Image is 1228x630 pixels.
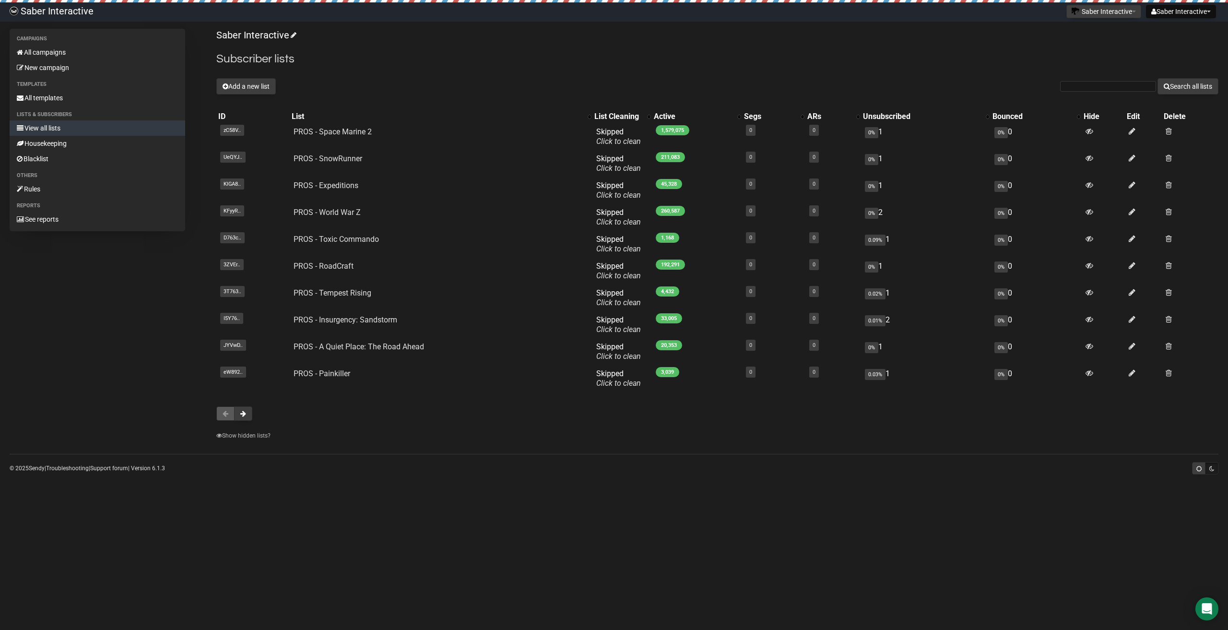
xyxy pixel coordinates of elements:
span: 0% [994,127,1008,138]
a: Sendy [29,465,45,472]
span: Skipped [596,235,641,253]
a: 0 [813,235,815,241]
a: 0 [813,208,815,214]
span: Skipped [596,208,641,226]
td: 1 [861,285,990,311]
td: 1 [861,177,990,204]
span: 0% [865,181,878,192]
a: Housekeeping [10,136,185,151]
a: 0 [813,342,815,348]
div: Unsubscribed [863,112,980,121]
a: Click to clean [596,271,641,280]
td: 2 [861,204,990,231]
span: Skipped [596,342,641,361]
span: 260,587 [656,206,685,216]
th: Hide: No sort applied, sorting is disabled [1082,110,1125,123]
a: PROS - A Quiet Place: The Road Ahead [294,342,424,351]
a: Troubleshooting [46,465,89,472]
a: PROS - World War Z [294,208,361,217]
a: Rules [10,181,185,197]
a: 0 [813,262,815,268]
td: 1 [861,365,990,392]
span: 20,353 [656,340,682,350]
td: 2 [861,311,990,338]
a: New campaign [10,60,185,75]
a: PROS - SnowRunner [294,154,362,163]
td: 0 [991,311,1082,338]
p: © 2025 | | | Version 6.1.3 [10,463,165,474]
a: Saber Interactive [216,29,295,41]
th: ARs: No sort applied, activate to apply an ascending sort [805,110,861,123]
span: 33,005 [656,313,682,323]
div: List [292,112,583,121]
a: All templates [10,90,185,106]
span: 0% [865,127,878,138]
span: D763c.. [220,232,245,243]
img: ec1bccd4d48495f5e7d53d9a520ba7e5 [10,7,18,15]
span: 0.03% [865,369,886,380]
span: 0% [865,262,878,273]
a: PROS - Tempest Rising [294,288,371,297]
li: Templates [10,79,185,90]
span: 0% [994,262,1008,273]
th: Delete: No sort applied, sorting is disabled [1162,110,1218,123]
span: 0% [865,342,878,353]
a: Click to clean [596,298,641,307]
li: Lists & subscribers [10,109,185,120]
td: 0 [991,150,1082,177]
a: 0 [749,127,752,133]
a: 0 [749,315,752,321]
span: 211,083 [656,152,685,162]
a: Click to clean [596,217,641,226]
div: Active [654,112,732,121]
span: 0% [994,288,1008,299]
a: 0 [749,288,752,295]
span: Skipped [596,369,641,388]
a: 0 [813,181,815,187]
span: 0% [994,181,1008,192]
a: Click to clean [596,190,641,200]
a: 0 [749,154,752,160]
th: Bounced: No sort applied, activate to apply an ascending sort [991,110,1082,123]
a: 0 [749,181,752,187]
a: Click to clean [596,244,641,253]
a: 0 [813,154,815,160]
a: Click to clean [596,379,641,388]
div: Hide [1084,112,1123,121]
a: Show hidden lists? [216,432,271,439]
span: 3ZVEr.. [220,259,244,270]
a: 0 [749,262,752,268]
a: PROS - Space Marine 2 [294,127,372,136]
th: Edit: No sort applied, sorting is disabled [1125,110,1162,123]
button: Saber Interactive [1066,5,1141,18]
a: Blacklist [10,151,185,166]
span: 0% [994,208,1008,219]
span: 0% [994,154,1008,165]
span: 0% [865,154,878,165]
a: Support forum [90,465,128,472]
td: 0 [991,177,1082,204]
td: 0 [991,365,1082,392]
img: 1.png [1072,7,1079,15]
a: View all lists [10,120,185,136]
span: 0% [994,342,1008,353]
div: Bounced [992,112,1073,121]
span: 0% [994,369,1008,380]
span: 3,039 [656,367,679,377]
a: PROS - Insurgency: Sandstorm [294,315,397,324]
span: 0.02% [865,288,886,299]
a: 0 [749,235,752,241]
td: 1 [861,150,990,177]
span: 45,328 [656,179,682,189]
td: 1 [861,258,990,285]
li: Reports [10,200,185,212]
a: PROS - Painkiller [294,369,350,378]
th: Active: No sort applied, activate to apply an ascending sort [652,110,742,123]
a: 0 [813,127,815,133]
td: 0 [991,204,1082,231]
td: 0 [991,285,1082,311]
button: Saber Interactive [1146,5,1216,18]
span: 0% [865,208,878,219]
span: Skipped [596,154,641,173]
th: List Cleaning: No sort applied, activate to apply an ascending sort [592,110,652,123]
